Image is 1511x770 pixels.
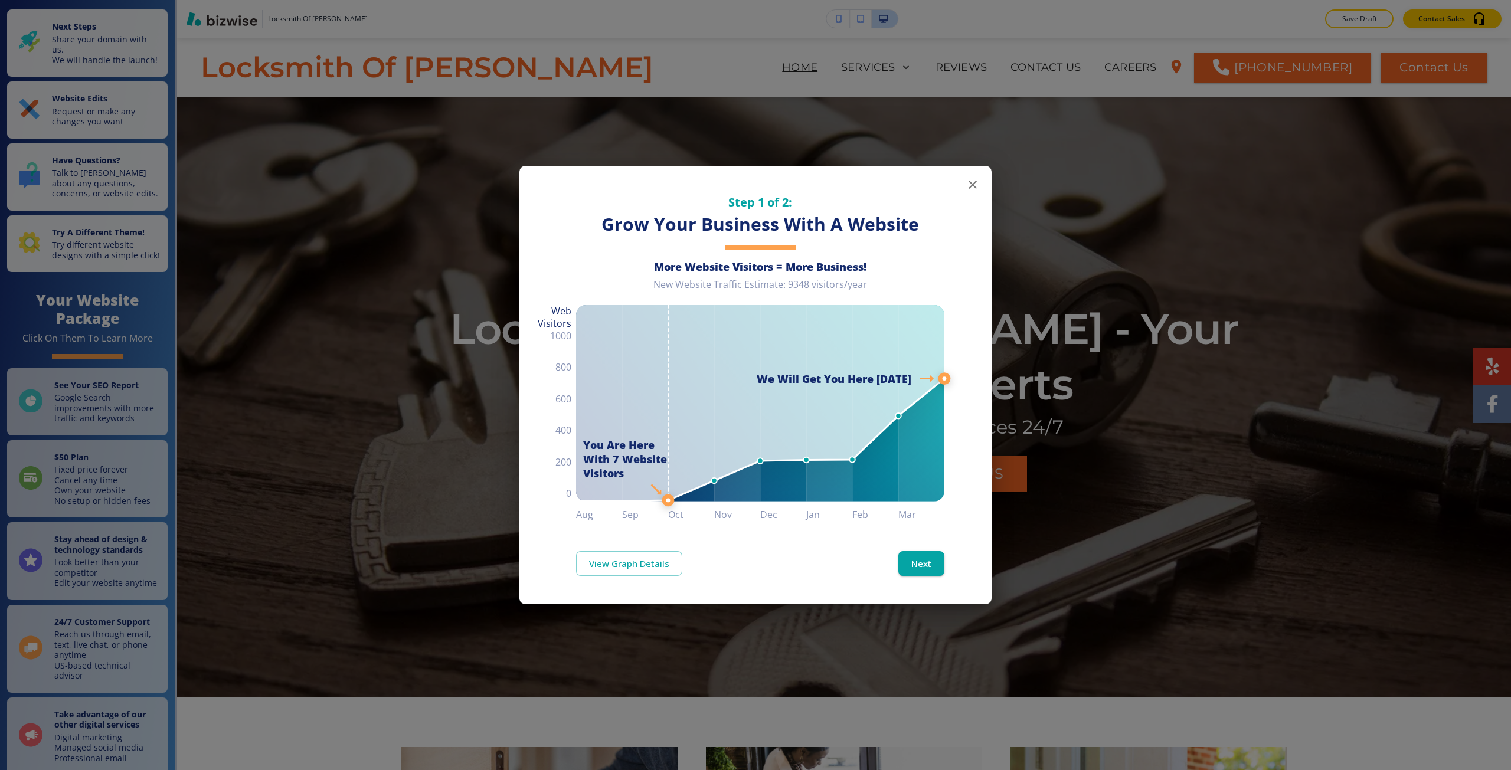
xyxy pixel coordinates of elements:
[576,278,944,300] div: New Website Traffic Estimate: 9348 visitors/year
[622,506,668,523] h6: Sep
[576,194,944,210] h5: Step 1 of 2:
[576,260,944,274] h6: More Website Visitors = More Business!
[576,212,944,237] h3: Grow Your Business With A Website
[852,506,898,523] h6: Feb
[760,506,806,523] h6: Dec
[806,506,852,523] h6: Jan
[576,506,622,523] h6: Aug
[898,551,944,576] button: Next
[898,506,944,523] h6: Mar
[668,506,714,523] h6: Oct
[576,551,682,576] a: View Graph Details
[714,506,760,523] h6: Nov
